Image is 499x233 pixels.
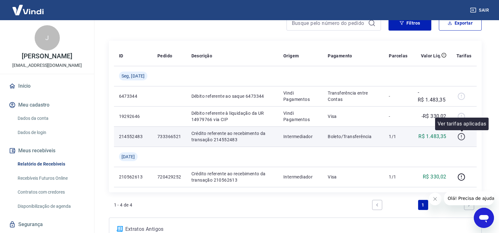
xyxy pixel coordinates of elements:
p: - [389,93,407,99]
p: 1 - 4 de 4 [114,202,133,208]
span: Seg, [DATE] [122,73,145,79]
p: Transferência entre Contas [328,90,379,102]
a: Previous page [372,200,382,210]
p: Origem [283,53,299,59]
p: 6473344 [119,93,147,99]
a: Contratos com credores [15,186,87,199]
p: Ver tarifas aplicadas [438,120,486,128]
iframe: Botão para abrir a janela de mensagens [474,208,494,228]
p: 733366521 [157,133,181,140]
p: Descrição [191,53,213,59]
a: Início [8,79,87,93]
a: Segurança [8,218,87,231]
p: Débito referente ao saque 6473344 [191,93,274,99]
p: Boleto/Transferência [328,133,379,140]
iframe: Fechar mensagem [429,193,441,205]
p: Crédito referente ao recebimento da transação 210562613 [191,171,274,183]
a: Disponibilização de agenda [15,200,87,213]
p: Tarifas [456,53,472,59]
p: Valor Líq. [421,53,441,59]
ul: Pagination [370,197,477,213]
p: Parcelas [389,53,407,59]
button: Exportar [439,15,482,31]
p: Pagamento [328,53,352,59]
p: Visa [328,113,379,119]
p: Intermediador [283,133,318,140]
p: Débito referente à liquidação da UR 14979766 via CIP [191,110,274,123]
p: 1/1 [389,133,407,140]
p: [EMAIL_ADDRESS][DOMAIN_NAME] [12,62,82,69]
p: Visa [328,174,379,180]
a: Recebíveis Futuros Online [15,172,87,185]
p: - [389,113,407,119]
p: Vindi Pagamentos [283,90,318,102]
p: ID [119,53,123,59]
p: -R$ 330,02 [422,113,446,120]
p: 1/1 [389,174,407,180]
a: Dados de login [15,126,87,139]
p: R$ 330,02 [423,173,446,181]
p: 214552483 [119,133,147,140]
span: Olá! Precisa de ajuda? [4,4,53,9]
img: Vindi [8,0,48,20]
p: -R$ 1.483,35 [418,89,446,104]
a: Dados da conta [15,112,87,125]
p: Extratos Antigos [125,225,412,233]
p: Pedido [157,53,172,59]
img: ícone [117,226,123,232]
p: Crédito referente ao recebimento da transação 214552483 [191,130,274,143]
p: [PERSON_NAME] [22,53,72,60]
div: J [35,25,60,50]
iframe: Mensagem da empresa [444,191,494,205]
span: [DATE] [122,154,135,160]
button: Meus recebíveis [8,144,87,158]
p: R$ 1.483,35 [418,133,446,140]
p: Intermediador [283,174,318,180]
input: Busque pelo número do pedido [292,18,366,28]
a: Relatório de Recebíveis [15,158,87,171]
p: Vindi Pagamentos [283,110,318,123]
button: Filtros [388,15,431,31]
p: 720429252 [157,174,181,180]
button: Meu cadastro [8,98,87,112]
p: 210562613 [119,174,147,180]
button: Sair [469,4,491,16]
p: 19292646 [119,113,147,119]
a: Page 1 is your current page [418,200,428,210]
